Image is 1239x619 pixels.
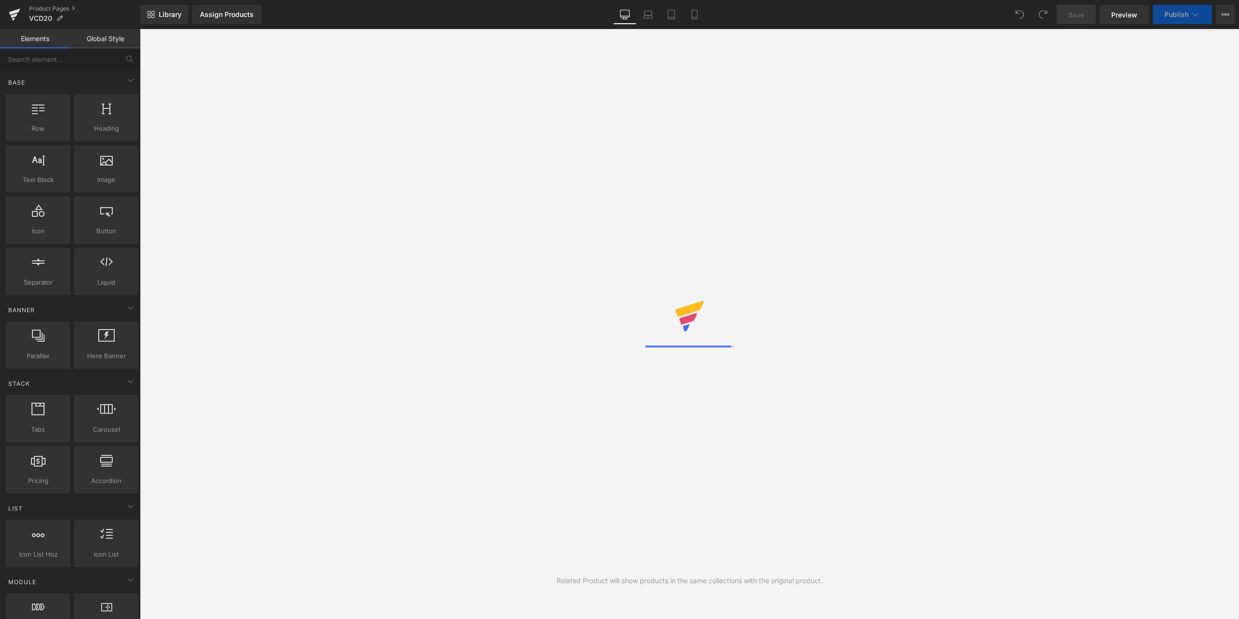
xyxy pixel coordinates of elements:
[1010,5,1029,24] button: Undo
[1100,5,1149,24] a: Preview
[7,577,37,587] span: Module
[7,305,36,315] span: Banner
[77,226,136,236] span: Button
[9,351,67,361] span: Parallax
[77,175,136,185] span: Image
[9,175,67,185] span: Text Block
[9,277,67,287] span: Separator
[9,549,67,559] span: Icon List Hoz
[1033,5,1053,24] button: Redo
[77,277,136,287] span: Liquid
[140,5,188,24] a: New Library
[613,5,636,24] a: Desktop
[683,5,706,24] a: Mobile
[7,379,31,388] span: Stack
[77,549,136,559] span: Icon List
[1164,11,1189,18] span: Publish
[9,476,67,486] span: Pricing
[1216,5,1235,24] button: More
[77,424,136,435] span: Carousel
[660,5,683,24] a: Tablet
[9,123,67,134] span: Row
[29,5,140,13] a: Product Pages
[7,78,26,87] span: Base
[1111,10,1137,20] span: Preview
[77,476,136,486] span: Accordion
[636,5,660,24] a: Laptop
[159,10,181,19] span: Library
[1068,10,1084,20] span: Save
[29,15,52,22] span: VCD20
[200,11,254,18] div: Assign Products
[9,226,67,236] span: Icon
[77,351,136,361] span: Hero Banner
[557,575,823,586] div: Related Product will show products in the same collections with the original product.
[9,424,67,435] span: Tabs
[7,504,24,513] span: List
[1153,5,1212,24] button: Publish
[70,29,140,48] a: Global Style
[77,123,136,134] span: Heading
